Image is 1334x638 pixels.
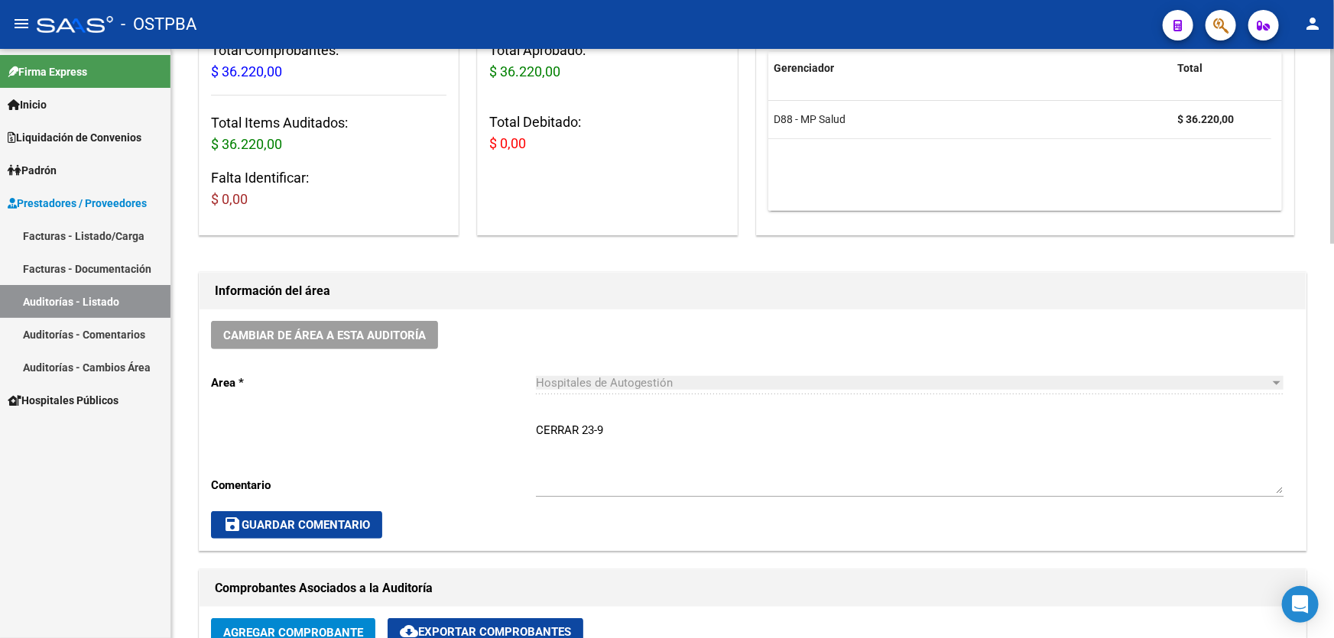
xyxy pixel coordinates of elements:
button: Guardar Comentario [211,511,382,539]
span: $ 0,00 [489,135,526,151]
h3: Total Items Auditados: [211,112,446,155]
h3: Total Aprobado: [489,40,725,83]
mat-icon: save [223,515,242,533]
span: Liquidación de Convenios [8,129,141,146]
span: $ 36.220,00 [211,63,282,79]
span: Hospitales Públicos [8,392,118,409]
span: Guardar Comentario [223,518,370,532]
span: Hospitales de Autogestión [536,376,673,390]
h1: Información del área [215,279,1290,303]
span: Inicio [8,96,47,113]
span: Gerenciador [774,62,835,74]
span: Prestadores / Proveedores [8,195,147,212]
h3: Total Debitado: [489,112,725,154]
mat-icon: person [1303,15,1322,33]
datatable-header-cell: Total [1172,52,1271,85]
span: $ 36.220,00 [489,63,560,79]
span: D88 - MP Salud [774,113,846,125]
span: Padrón [8,162,57,179]
div: Open Intercom Messenger [1282,586,1319,623]
span: Cambiar de área a esta auditoría [223,329,426,342]
button: Cambiar de área a esta auditoría [211,321,438,349]
span: - OSTPBA [121,8,196,41]
datatable-header-cell: Gerenciador [768,52,1172,85]
p: Comentario [211,477,536,494]
h1: Comprobantes Asociados a la Auditoría [215,576,1290,601]
span: Firma Express [8,63,87,80]
span: Total [1178,62,1203,74]
mat-icon: menu [12,15,31,33]
p: Area * [211,374,536,391]
span: $ 36.220,00 [211,136,282,152]
strong: $ 36.220,00 [1178,113,1235,125]
span: $ 0,00 [211,191,248,207]
h3: Total Comprobantes: [211,40,446,83]
h3: Falta Identificar: [211,167,446,210]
